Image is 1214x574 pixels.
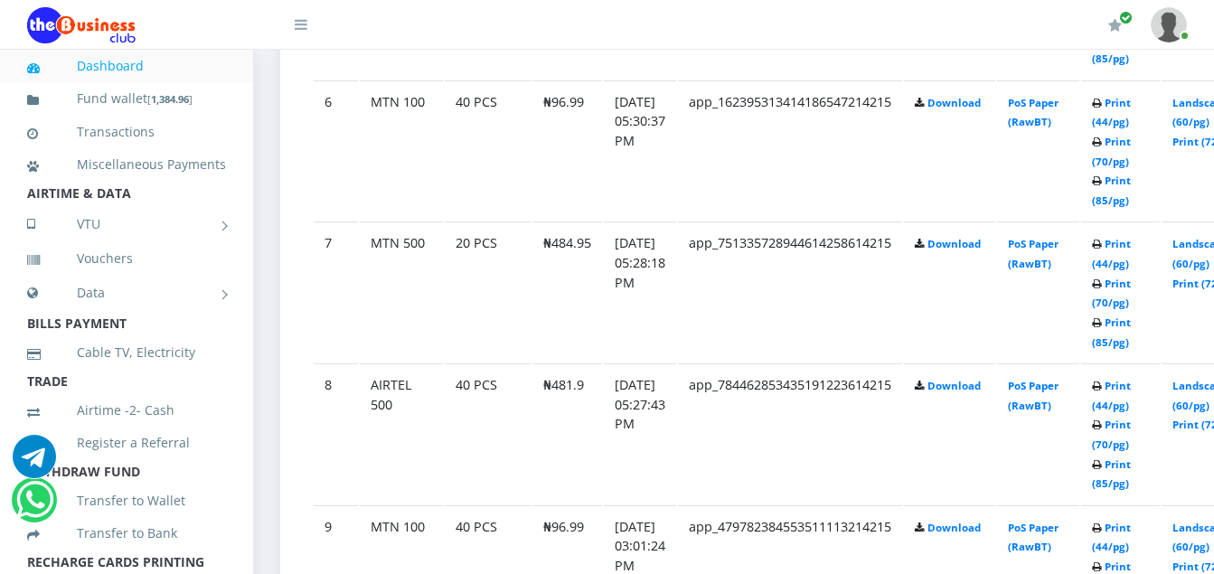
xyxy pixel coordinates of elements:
[927,521,981,534] a: Download
[147,92,193,106] small: [ ]
[927,96,981,109] a: Download
[445,221,531,362] td: 20 PCS
[445,363,531,503] td: 40 PCS
[360,80,443,221] td: MTN 100
[1092,521,1131,554] a: Print (44/pg)
[1008,96,1059,129] a: PoS Paper (RawBT)
[27,7,136,43] img: Logo
[1008,237,1059,270] a: PoS Paper (RawBT)
[27,78,226,120] a: Fund wallet[1,384.96]
[1092,96,1131,129] a: Print (44/pg)
[360,363,443,503] td: AIRTEL 500
[27,111,226,153] a: Transactions
[604,80,676,221] td: [DATE] 05:30:37 PM
[27,45,226,87] a: Dashboard
[1092,418,1131,451] a: Print (70/pg)
[678,363,902,503] td: app_784462853435191223614215
[27,270,226,315] a: Data
[1092,135,1131,168] a: Print (70/pg)
[1151,7,1187,42] img: User
[27,480,226,522] a: Transfer to Wallet
[13,448,56,478] a: Chat for support
[360,221,443,362] td: MTN 500
[678,221,902,362] td: app_751335728944614258614215
[27,238,226,279] a: Vouchers
[151,92,189,106] b: 1,384.96
[445,80,531,221] td: 40 PCS
[604,221,676,362] td: [DATE] 05:28:18 PM
[27,332,226,373] a: Cable TV, Electricity
[1092,277,1131,310] a: Print (70/pg)
[532,80,602,221] td: ₦96.99
[16,492,53,522] a: Chat for support
[1092,457,1131,491] a: Print (85/pg)
[314,363,358,503] td: 8
[1092,174,1131,207] a: Print (85/pg)
[27,422,226,464] a: Register a Referral
[314,80,358,221] td: 6
[27,202,226,247] a: VTU
[1008,521,1059,554] a: PoS Paper (RawBT)
[1119,11,1133,24] span: Renew/Upgrade Subscription
[1108,18,1122,33] i: Renew/Upgrade Subscription
[604,363,676,503] td: [DATE] 05:27:43 PM
[1008,379,1059,412] a: PoS Paper (RawBT)
[927,237,981,250] a: Download
[314,221,358,362] td: 7
[532,221,602,362] td: ₦484.95
[27,390,226,431] a: Airtime -2- Cash
[1092,237,1131,270] a: Print (44/pg)
[27,144,226,185] a: Miscellaneous Payments
[678,80,902,221] td: app_162395313414186547214215
[27,513,226,554] a: Transfer to Bank
[927,379,981,392] a: Download
[532,363,602,503] td: ₦481.9
[1092,379,1131,412] a: Print (44/pg)
[1092,315,1131,349] a: Print (85/pg)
